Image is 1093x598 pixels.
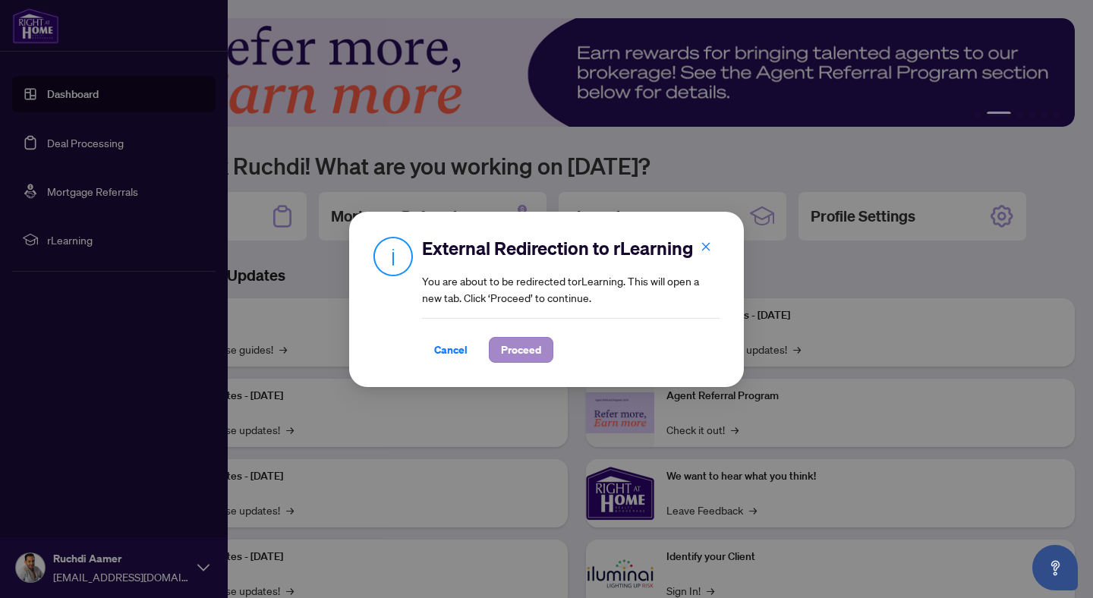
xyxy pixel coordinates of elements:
button: Proceed [489,337,553,363]
button: Cancel [422,337,480,363]
span: Proceed [501,338,541,362]
span: close [701,241,711,252]
span: Cancel [434,338,468,362]
h2: External Redirection to rLearning [422,236,720,260]
div: You are about to be redirected to rLearning . This will open a new tab. Click ‘Proceed’ to continue. [422,236,720,363]
button: Open asap [1032,545,1078,590]
img: Info Icon [373,236,413,276]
